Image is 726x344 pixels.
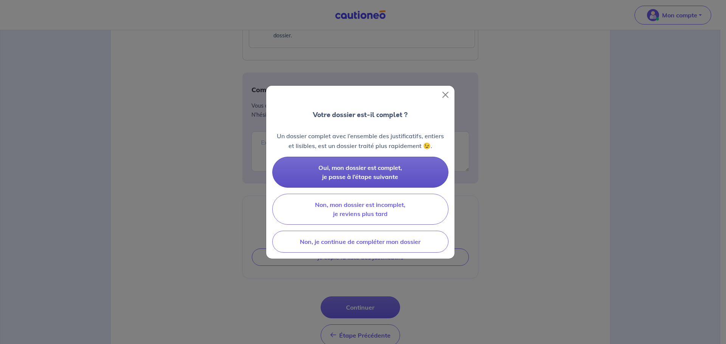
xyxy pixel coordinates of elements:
button: Non, je continue de compléter mon dossier [272,231,448,253]
span: Non, je continue de compléter mon dossier [300,238,420,245]
span: Oui, mon dossier est complet, je passe à l’étape suivante [318,164,402,180]
p: Votre dossier est-il complet ? [313,110,408,120]
button: Close [439,89,451,101]
button: Non, mon dossier est incomplet, je reviens plus tard [272,194,448,225]
span: Non, mon dossier est incomplet, je reviens plus tard [315,201,405,218]
button: Oui, mon dossier est complet, je passe à l’étape suivante [272,157,448,188]
p: Un dossier complet avec l’ensemble des justificatifs, entiers et lisibles, est un dossier traité ... [272,131,448,151]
